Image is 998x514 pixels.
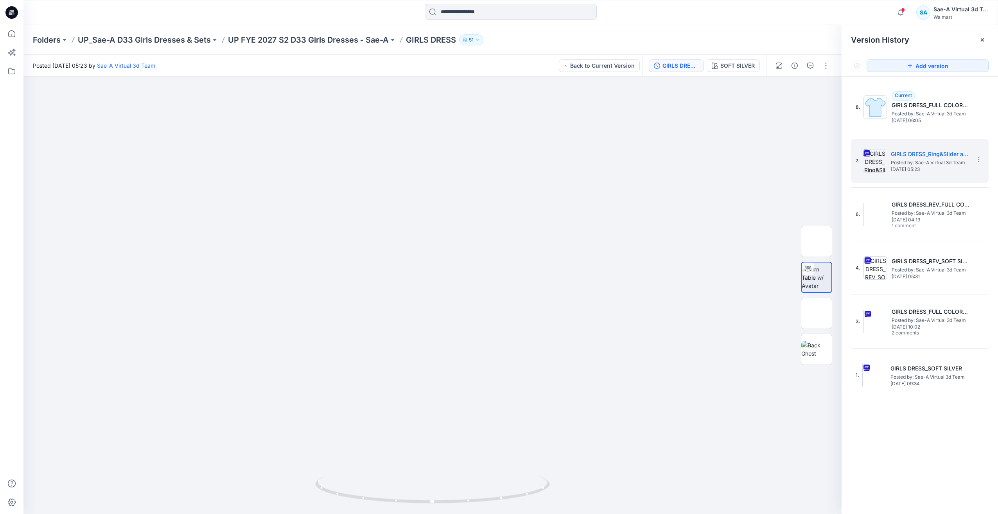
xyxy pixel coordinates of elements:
div: GIRLS DRESS_Ring&Slider added [662,61,698,70]
button: 51 [459,34,483,45]
span: 8. [856,104,860,111]
span: 7. [856,157,860,164]
span: [DATE] 06:05 [892,118,970,123]
div: Walmart [933,14,988,20]
span: 6. [856,211,860,218]
p: GIRLS DRESS [406,34,456,45]
span: [DATE] 05:31 [892,274,970,279]
a: UP_Sae-A D33 Girls Dresses & Sets [78,34,211,45]
span: Current [895,92,912,98]
span: 3. [856,318,860,325]
button: Close [979,37,985,43]
h5: GIRLS DRESS_SOFT SILVER [890,364,969,373]
img: GIRLS DRESS_SOFT SILVER [862,363,863,387]
span: 1. [856,372,859,379]
span: [DATE] 10:02 [892,324,970,330]
button: Back to Current Version [559,59,640,72]
img: GIRLS DRESS_FULL COLORWAYS [863,95,887,119]
span: Version History [851,35,909,45]
button: GIRLS DRESS_Ring&Slider added [649,59,704,72]
span: 2 comments [892,330,946,336]
a: Folders [33,34,61,45]
span: 1 comment [892,223,946,229]
span: Posted by: Sae-A Virtual 3d Team [892,266,970,274]
img: GIRLS DRESS_REV_SOFT SILVER [863,256,887,280]
button: Show Hidden Versions [851,59,863,72]
a: UP FYE 2027 S2 D33 Girls Dresses - Sae-A [228,34,389,45]
button: SOFT SILVER [707,59,760,72]
h5: GIRLS DRESS_FULL COLORWAYS [892,101,970,110]
a: Sae-A Virtual 3d Team [97,62,155,69]
h5: GIRLS DRESS_Ring&Slider added [891,149,969,159]
button: Details [788,59,801,72]
p: 51 [469,36,474,44]
div: SA [916,5,930,20]
button: Add version [867,59,989,72]
div: SOFT SILVER [720,61,755,70]
span: [DATE] 05:23 [891,167,969,172]
h5: GIRLS DRESS_FULL COLORWAYS [892,307,970,316]
img: Back Ghost [801,341,832,358]
span: Posted by: Sae-A Virtual 3d Team [892,209,970,217]
span: Posted by: Sae-A Virtual 3d Team [892,110,970,118]
h5: GIRLS DRESS_REV_FULL COLORWAYS [892,200,970,209]
img: GIRLS DRESS_Ring&Slider added [863,149,886,173]
span: [DATE] 09:34 [890,381,969,386]
span: Posted [DATE] 05:23 by [33,61,155,70]
span: [DATE] 04:13 [892,217,970,223]
span: Posted by: Sae-A Virtual 3d Team [891,159,969,167]
span: Posted by: Sae-A Virtual 3d Team [890,373,969,381]
span: 4. [856,264,860,271]
h5: GIRLS DRESS_REV_SOFT SILVER [892,257,970,266]
img: Turn Table w/ Avatar [802,265,831,290]
div: Sae-A Virtual 3d Team [933,5,988,14]
span: Posted by: Sae-A Virtual 3d Team [892,316,970,324]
